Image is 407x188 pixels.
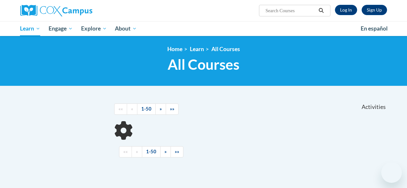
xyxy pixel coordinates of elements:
[211,46,240,52] a: All Courses
[132,146,142,157] a: Previous
[118,106,123,112] span: ««
[20,25,40,32] span: Learn
[111,21,141,36] a: About
[335,5,357,15] a: Log In
[170,106,174,112] span: »»
[167,46,182,52] a: Home
[316,7,326,14] button: Search
[16,21,45,36] a: Learn
[171,146,183,157] a: End
[119,146,132,157] a: Begining
[190,46,204,52] a: Learn
[123,149,128,154] span: ««
[127,103,137,115] a: Previous
[362,5,387,15] a: Register
[44,21,77,36] a: Engage
[160,106,162,112] span: »
[49,25,73,32] span: Engage
[155,103,166,115] a: Next
[77,21,111,36] a: Explore
[166,103,179,115] a: End
[20,5,92,16] img: Cox Campus
[15,21,392,36] div: Main menu
[136,149,138,154] span: «
[142,146,161,157] a: 1-50
[168,56,239,73] span: All Courses
[356,22,392,35] a: En español
[381,162,402,183] iframe: Button to launch messaging window
[160,146,171,157] a: Next
[362,103,386,111] span: Activities
[20,5,136,16] a: Cox Campus
[131,106,133,112] span: «
[164,149,167,154] span: »
[175,149,179,154] span: »»
[114,103,127,115] a: Begining
[361,25,388,32] span: En español
[115,25,137,32] span: About
[265,7,316,14] input: Search Courses
[137,103,156,115] a: 1-50
[81,25,107,32] span: Explore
